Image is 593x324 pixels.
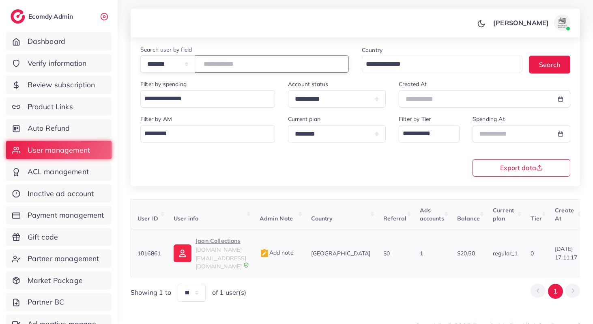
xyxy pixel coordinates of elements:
a: Auto Refund [6,119,112,138]
span: $0 [383,250,390,257]
span: Create At [555,207,574,222]
span: Export data [500,164,543,171]
label: Filter by AM [140,115,172,123]
span: [GEOGRAPHIC_DATA] [311,250,371,257]
span: Payment management [28,210,104,220]
span: regular_1 [493,250,518,257]
span: ACL management [28,166,89,177]
span: [DATE] 17:11:17 [555,245,577,261]
span: Partner BC [28,297,64,307]
a: User management [6,141,112,160]
span: Dashboard [28,36,65,47]
button: Search [529,56,570,73]
span: User management [28,145,90,156]
span: Market Package [28,275,83,286]
span: [DOMAIN_NAME][EMAIL_ADDRESS][DOMAIN_NAME] [196,246,246,270]
img: admin_note.cdd0b510.svg [260,248,269,258]
ul: Pagination [531,284,580,299]
a: Payment management [6,206,112,225]
label: Account status [288,80,328,88]
span: Product Links [28,102,73,112]
a: Jaan Collections[DOMAIN_NAME][EMAIL_ADDRESS][DOMAIN_NAME] [174,236,246,270]
input: Search for option [400,127,449,140]
span: $20.50 [457,250,475,257]
a: Market Package [6,271,112,290]
img: logo [11,9,25,24]
span: Inactive ad account [28,188,94,199]
a: Partner BC [6,293,112,311]
span: User ID [138,215,158,222]
span: Showing 1 to [131,288,171,297]
a: Partner management [6,249,112,268]
span: Admin Note [260,215,293,222]
span: Ads accounts [420,207,444,222]
span: Add note [260,249,294,256]
a: [PERSON_NAME]avatar [489,15,574,31]
span: User info [174,215,198,222]
span: Balance [457,215,480,222]
a: Inactive ad account [6,184,112,203]
label: Filter by spending [140,80,187,88]
span: of 1 user(s) [212,288,246,297]
span: Auto Refund [28,123,70,134]
label: Created At [399,80,427,88]
span: 1 [420,250,423,257]
label: Filter by Tier [399,115,431,123]
span: Verify information [28,58,87,69]
a: Verify information [6,54,112,73]
input: Search for option [142,92,264,106]
div: Search for option [140,125,275,143]
p: Jaan Collections [196,236,246,246]
span: 1016861 [138,250,161,257]
span: Current plan [493,207,514,222]
label: Spending At [473,115,505,123]
img: avatar [554,15,570,31]
label: Search user by field [140,45,192,54]
h2: Ecomdy Admin [28,13,75,20]
img: ic-user-info.36bf1079.svg [174,244,191,262]
button: Go to page 1 [548,284,563,299]
a: Dashboard [6,32,112,51]
span: Partner management [28,253,99,264]
a: ACL management [6,162,112,181]
div: Search for option [140,90,275,108]
span: Country [311,215,333,222]
input: Search for option [142,127,264,140]
span: Referral [383,215,406,222]
span: Tier [531,215,542,222]
a: Product Links [6,97,112,116]
input: Search for option [363,58,512,71]
span: 0 [531,250,534,257]
span: Gift code [28,232,58,242]
a: Gift code [6,228,112,246]
img: 9CAL8B2pu8EFxCJHYAAAAldEVYdGRhdGU6Y3JlYXRlADIwMjItMTItMDlUMDQ6NTg6MzkrMDA6MDBXSlgLAAAAJXRFWHRkYXR... [243,262,249,268]
a: logoEcomdy Admin [11,9,75,24]
span: Review subscription [28,80,95,90]
div: Search for option [399,125,460,143]
label: Current plan [288,115,320,123]
button: Export data [473,159,570,177]
label: Country [362,46,382,54]
a: Review subscription [6,76,112,94]
p: [PERSON_NAME] [493,18,549,28]
div: Search for option [362,56,522,72]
